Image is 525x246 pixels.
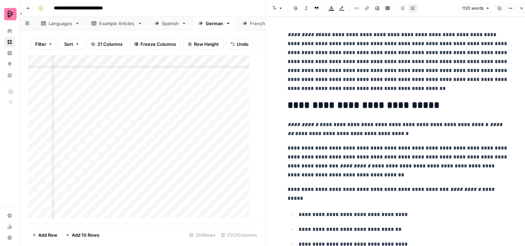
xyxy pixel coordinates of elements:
button: 1120 words [459,4,493,13]
button: 21 Columns [87,39,127,50]
span: Undo [237,41,249,48]
button: Add Row [28,229,61,240]
span: Add 10 Rows [72,232,99,238]
button: Workspace: Preply [4,6,15,23]
a: Settings [4,210,15,221]
button: Filter [31,39,57,50]
a: Browse [4,37,15,48]
a: French [236,17,279,30]
button: Freeze Columns [130,39,181,50]
div: 21/21 Columns [218,229,260,240]
span: 21 Columns [97,41,123,48]
button: Undo [226,39,253,50]
a: Opportunities [4,59,15,70]
span: Filter [35,41,46,48]
span: Freeze Columns [140,41,176,48]
div: German [206,20,223,27]
button: Row Height [183,39,223,50]
a: Home [4,25,15,37]
a: Insights [4,48,15,59]
span: 1120 words [462,5,484,11]
a: Spanish [148,17,192,30]
button: Add 10 Rows [61,229,104,240]
div: Spanish [162,20,179,27]
span: Sort [64,41,73,48]
button: Help + Support [4,232,15,243]
span: Add Row [38,232,57,238]
div: French [250,20,265,27]
button: Sort [60,39,84,50]
img: Preply Logo [4,8,17,20]
a: Your Data [4,70,15,81]
a: Usage [4,221,15,232]
div: 283 Rows [186,229,218,240]
div: Languages [49,20,72,27]
span: Row Height [194,41,219,48]
a: German [192,17,236,30]
a: Languages [35,17,86,30]
a: Example Articles [86,17,148,30]
div: Example Articles [99,20,135,27]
